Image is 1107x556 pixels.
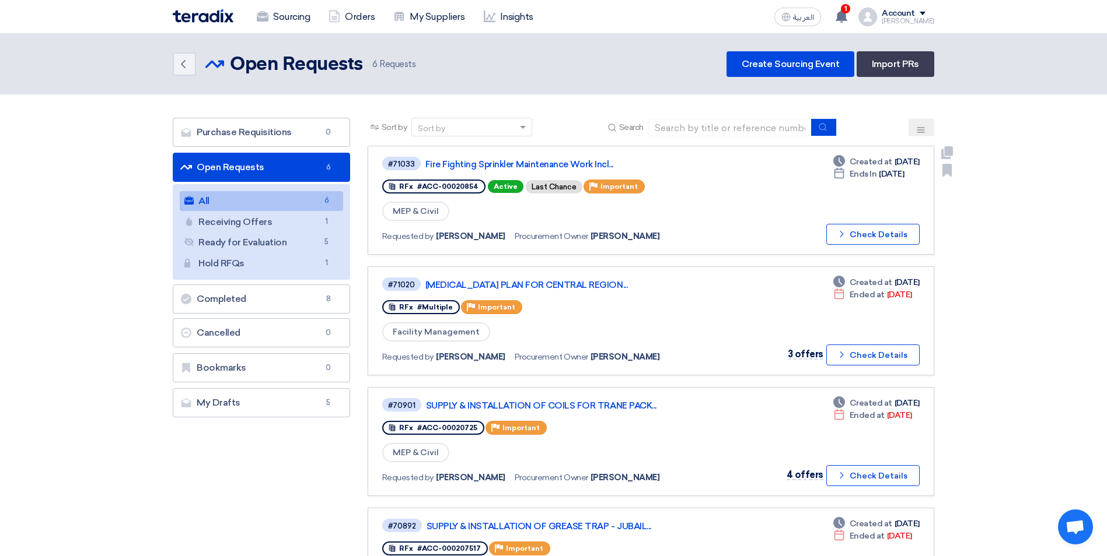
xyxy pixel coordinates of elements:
a: Purchase Requisitions0 [173,118,350,147]
a: Orders [319,4,384,30]
a: Completed8 [173,284,350,314]
a: Sourcing [247,4,319,30]
img: Teradix logo [173,9,233,23]
span: Sort by [382,121,407,133]
span: #ACC-00020725 [417,424,477,432]
a: Receiving Offers [180,212,343,232]
span: 3 offers [788,349,823,360]
div: [DATE] [833,397,920,409]
a: Fire Fighting Sprinkler Maintenance Work Incl... [425,159,717,170]
a: My Drafts5 [173,388,350,417]
input: Search by title or reference number [648,119,812,136]
span: Important [478,303,515,311]
span: Procurement Owner [515,351,588,363]
span: 5 [320,236,334,248]
span: #ACC-000207517 [417,544,481,553]
span: Created at [850,276,892,288]
button: Check Details [826,344,920,365]
a: Create Sourcing Event [727,51,854,77]
span: [PERSON_NAME] [436,471,505,484]
span: RFx [399,303,413,311]
span: Created at [850,518,892,530]
span: Ended at [850,530,885,542]
span: Important [600,182,638,191]
span: Facility Management [382,322,490,342]
span: 6 [322,161,336,173]
a: SUPPLY & INSTALLATION OF GREASE TRAP - JUBAIL... [427,521,718,532]
div: [DATE] [833,530,912,542]
span: 6 [320,195,334,207]
span: #Multiple [417,303,453,311]
div: [DATE] [833,156,920,168]
span: MEP & Civil [382,202,449,221]
span: Created at [850,156,892,168]
span: [PERSON_NAME] [591,471,660,484]
a: Open Requests6 [173,153,350,182]
span: Important [506,544,543,553]
a: SUPPLY & INSTALLATION OF COILS FOR TRANE PACK... [426,400,718,411]
a: Cancelled0 [173,318,350,347]
span: RFx [399,544,413,553]
div: [DATE] [833,168,905,180]
h2: Open Requests [230,53,363,76]
div: [DATE] [833,276,920,288]
span: 6 [372,59,378,69]
span: Ended at [850,409,885,421]
div: [DATE] [833,288,912,301]
span: MEP & Civil [382,443,449,462]
a: Bookmarks0 [173,353,350,382]
span: [PERSON_NAME] [436,351,505,363]
span: 8 [322,293,336,305]
img: profile_test.png [858,8,877,26]
span: Procurement Owner [515,230,588,242]
div: #70901 [388,402,415,409]
span: Ended at [850,288,885,301]
span: [PERSON_NAME] [591,351,660,363]
span: 1 [320,216,334,228]
div: #70892 [388,522,416,530]
a: Insights [474,4,543,30]
span: 0 [322,362,336,374]
span: Active [488,180,523,193]
span: 0 [322,126,336,138]
span: #ACC-00020854 [417,182,479,191]
span: 1 [841,4,850,13]
span: Procurement Owner [515,471,588,484]
button: Check Details [826,224,920,245]
span: Search [619,121,644,133]
span: العربية [793,13,814,22]
a: [MEDICAL_DATA] PLAN FOR CENTRAL REGION... [425,280,717,290]
span: Requested by [382,351,434,363]
span: [PERSON_NAME] [591,230,660,242]
span: Requested by [382,471,434,484]
a: Open chat [1058,509,1093,544]
span: Important [502,424,540,432]
span: Requested by [382,230,434,242]
span: [PERSON_NAME] [436,230,505,242]
a: Hold RFQs [180,254,343,273]
button: العربية [774,8,821,26]
div: Last Chance [526,180,582,193]
div: [DATE] [833,518,920,530]
a: All [180,191,343,211]
div: Account [882,9,915,19]
a: My Suppliers [384,4,474,30]
span: 0 [322,327,336,339]
button: Check Details [826,465,920,486]
div: Sort by [418,122,445,135]
a: Ready for Evaluation [180,233,343,252]
span: RFx [399,182,413,191]
div: [PERSON_NAME] [882,18,934,24]
span: 4 offers [787,469,823,480]
span: RFx [399,424,413,432]
span: Ends In [850,168,877,180]
span: 1 [320,257,334,269]
span: 5 [322,397,336,409]
div: [DATE] [833,409,912,421]
span: Requests [372,58,416,71]
div: #71033 [388,160,415,168]
span: Created at [850,397,892,409]
a: Import PRs [857,51,934,77]
div: #71020 [388,281,415,288]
